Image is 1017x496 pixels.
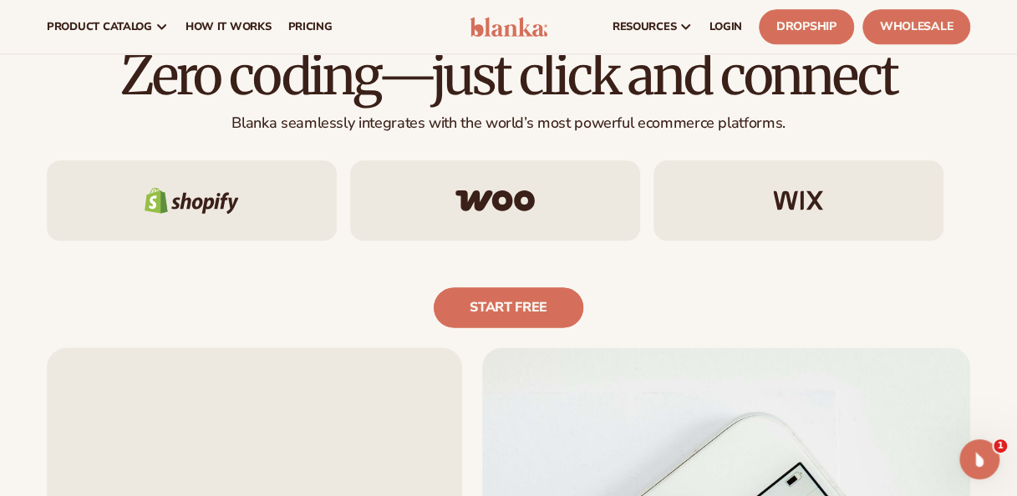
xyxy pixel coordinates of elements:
[862,9,970,44] a: Wholesale
[434,287,583,327] a: Start free
[287,20,332,33] span: pricing
[959,439,999,479] iframe: Intercom live chat
[47,48,970,104] h2: Zero coding—just click and connect
[186,20,272,33] span: How It Works
[709,20,742,33] span: LOGIN
[455,190,535,211] img: Woo commerce logo.
[994,439,1007,453] span: 1
[47,114,970,133] p: Blanka seamlessly integrates with the world’s most powerful ecommerce platforms.
[470,17,548,37] img: logo
[759,9,854,44] a: Dropship
[613,20,676,33] span: resources
[773,190,823,210] img: Wix logo.
[47,20,152,33] span: product catalog
[145,187,239,214] img: Shopify logo.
